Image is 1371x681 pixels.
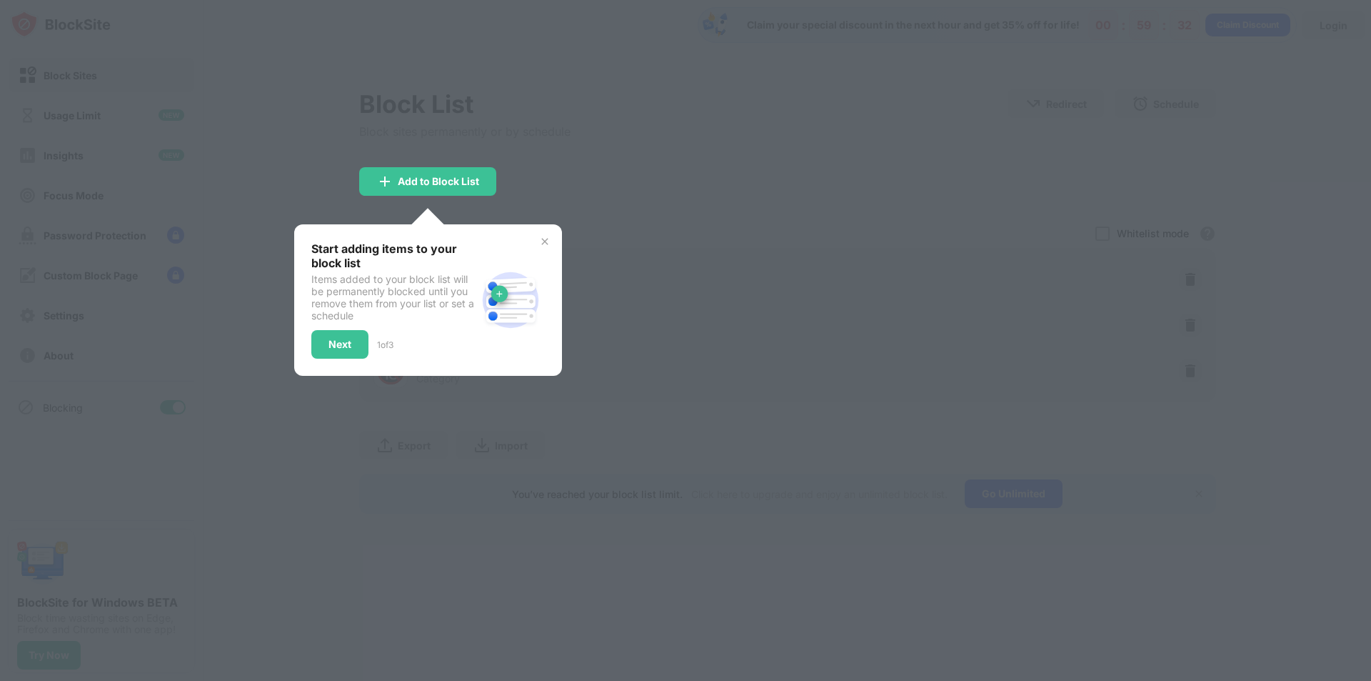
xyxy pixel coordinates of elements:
div: Start adding items to your block list [311,242,476,270]
img: block-site.svg [476,266,545,334]
div: Next [328,339,351,350]
div: Add to Block List [398,176,479,187]
div: Items added to your block list will be permanently blocked until you remove them from your list o... [311,273,476,322]
img: x-button.svg [539,236,551,247]
div: 1 of 3 [377,339,393,350]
